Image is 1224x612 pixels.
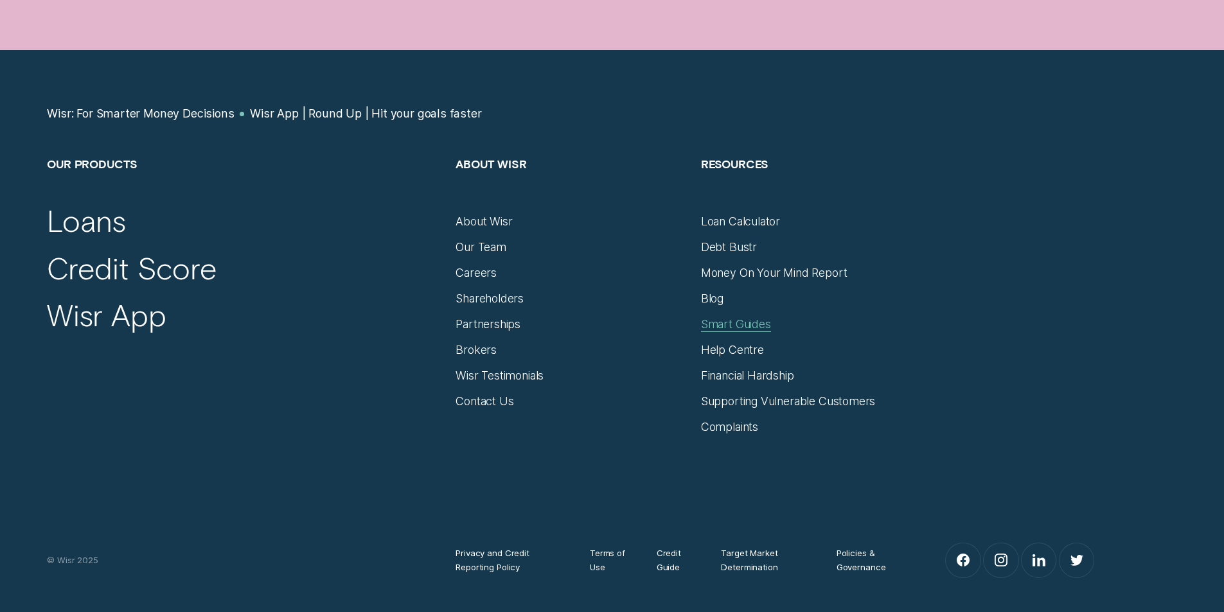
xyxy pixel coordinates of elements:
[1060,543,1094,577] a: Twitter
[657,546,696,574] a: Credit Guide
[47,250,217,287] a: Credit Score
[701,157,932,214] h2: Resources
[456,214,512,229] a: About Wisr
[946,543,980,577] a: Facebook
[456,240,506,254] a: Our Team
[47,157,441,214] h2: Our Products
[47,107,234,121] a: Wisr: For Smarter Money Decisions
[47,202,125,240] a: Loans
[701,240,757,254] a: Debt Bustr
[47,297,166,334] a: Wisr App
[456,546,564,574] a: Privacy and Credit Reporting Policy
[456,394,513,408] a: Contact Us
[1022,543,1056,577] a: LinkedIn
[250,107,481,121] a: Wisr App | Round Up | Hit your goals faster
[456,369,544,383] a: Wisr Testimonials
[456,292,524,306] a: Shareholders
[701,394,876,408] a: Supporting Vulnerable Customers
[40,553,448,567] div: © Wisr 2025
[456,266,497,280] a: Careers
[701,420,758,434] a: Complaints
[984,543,1018,577] a: Instagram
[456,317,520,331] a: Partnerships
[701,214,780,229] a: Loan Calculator
[701,266,847,280] a: Money On Your Mind Report
[701,292,723,306] a: Blog
[590,546,631,574] a: Terms of Use
[701,317,771,331] a: Smart Guides
[701,369,794,383] a: Financial Hardship
[456,157,686,214] h2: About Wisr
[837,546,906,574] a: Policies & Governance
[456,343,497,357] a: Brokers
[721,546,810,574] a: Target Market Determination
[701,343,764,357] a: Help Centre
